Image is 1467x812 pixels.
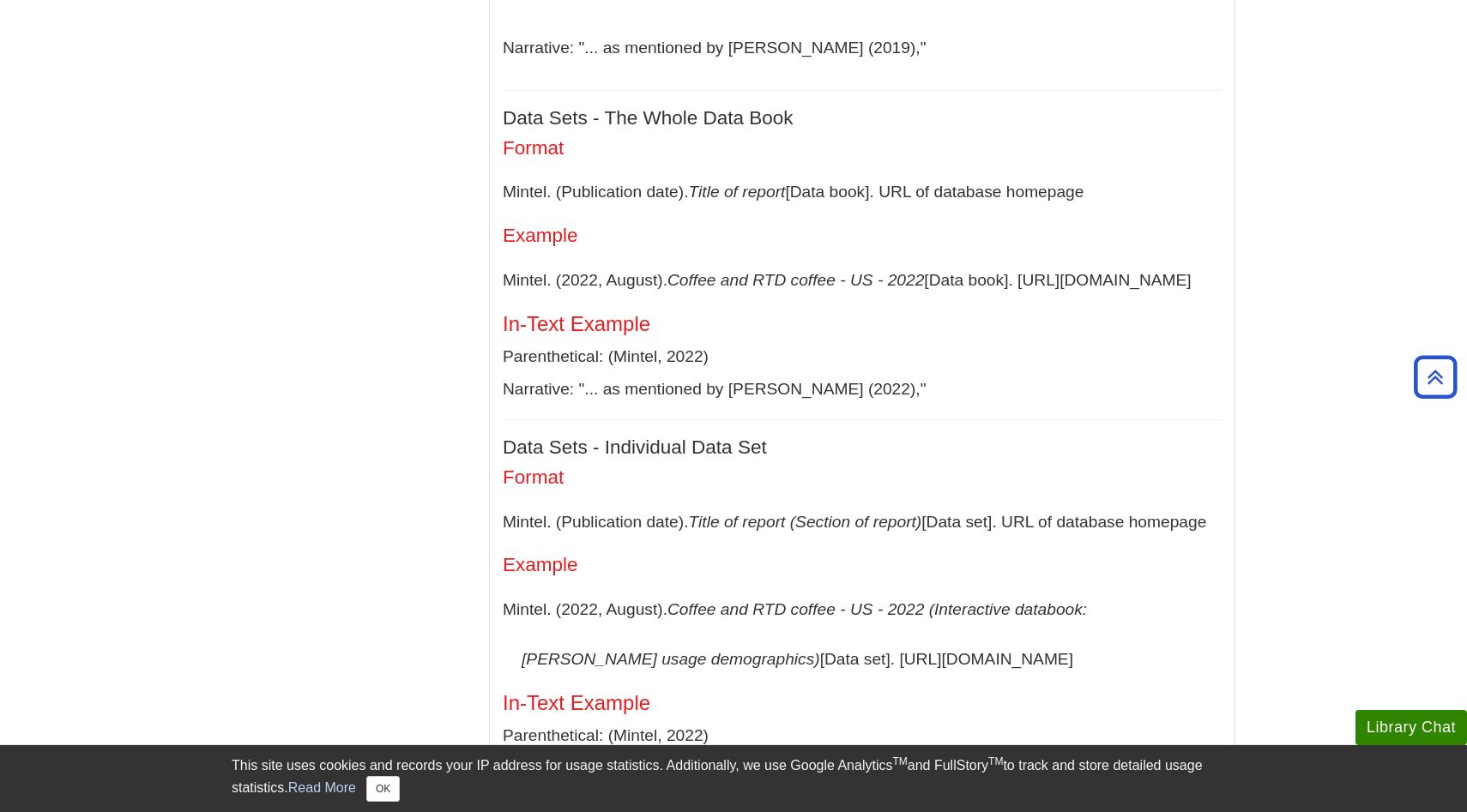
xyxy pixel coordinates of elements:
[503,585,1222,683] p: Mintel. (2022, August). [Data set]. [URL][DOMAIN_NAME]
[232,755,1235,802] div: This site uses cookies and records your IP address for usage statistics. Additionally, we use Goo...
[503,377,1222,402] p: Narrative: "... as mentioned by [PERSON_NAME] (2022),"
[366,776,400,802] button: Close
[503,437,1222,459] h4: Data Sets - Individual Data Set
[689,183,786,201] em: Title of report
[503,692,1222,714] h5: In-Text Example
[892,755,907,767] sup: TM
[503,138,1222,159] h4: Format
[503,497,1222,547] p: Mintel. (Publication date). [Data set]. URL of database homepage
[689,513,922,531] em: Title of report (Section of report)
[503,256,1222,305] p: Mintel. (2022, August). [Data book]. [URL][DOMAIN_NAME]
[1408,365,1463,388] a: Back to Top
[1355,710,1467,745] button: Library Chat
[288,780,356,795] a: Read More
[503,467,1222,489] h4: Format
[503,313,1222,335] h5: In-Text Example
[503,108,1222,129] h4: Data Sets - The Whole Data Book
[503,23,1222,73] p: Narrative: "... as mentioned by [PERSON_NAME] (2019),"
[503,724,1222,749] p: Parenthetical: (Mintel, 2022)
[503,555,1222,576] h4: Example
[503,226,1222,247] h4: Example
[503,167,1222,217] p: Mintel. (Publication date). [Data book]. URL of database homepage
[503,345,1222,370] p: Parenthetical: (Mintel, 2022)
[988,755,1003,767] sup: TM
[522,600,1087,668] em: Coffee and RTD coffee - US - 2022 (Interactive databook: [PERSON_NAME] usage demographics)
[667,271,924,289] em: Coffee and RTD coffee - US - 2022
